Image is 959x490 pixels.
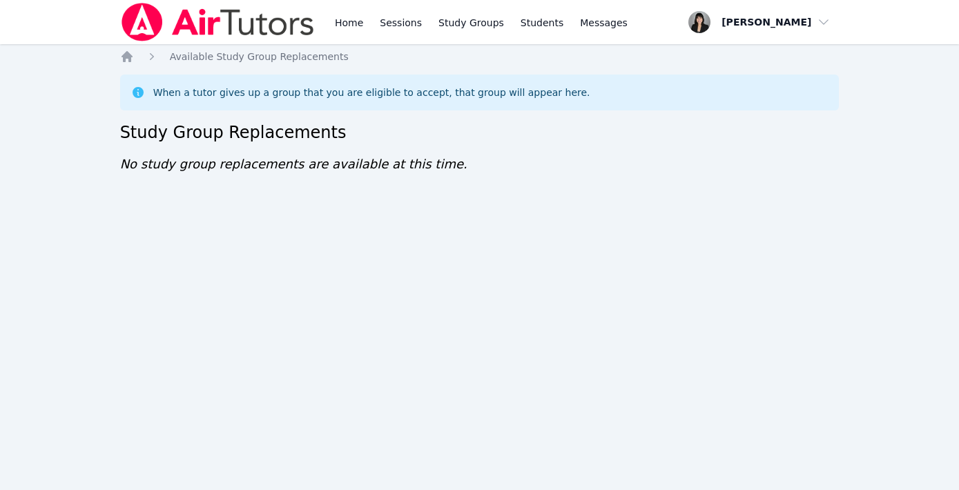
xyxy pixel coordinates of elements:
[120,3,316,41] img: Air Tutors
[580,16,628,30] span: Messages
[120,157,467,171] span: No study group replacements are available at this time.
[120,50,840,63] nav: Breadcrumb
[170,50,349,63] a: Available Study Group Replacements
[170,51,349,62] span: Available Study Group Replacements
[120,121,840,144] h2: Study Group Replacements
[153,86,590,99] div: When a tutor gives up a group that you are eligible to accept, that group will appear here.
